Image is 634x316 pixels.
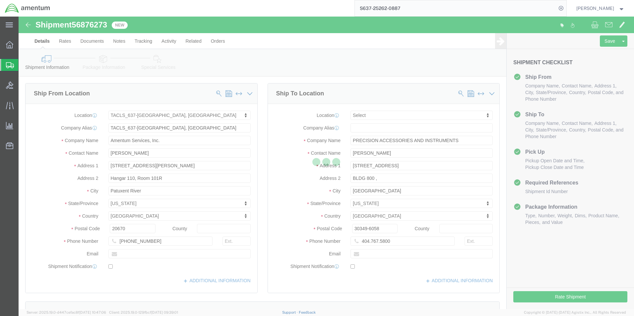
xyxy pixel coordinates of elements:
[5,3,50,13] img: logo
[299,310,316,314] a: Feedback
[524,310,626,315] span: Copyright © [DATE]-[DATE] Agistix Inc., All Rights Reserved
[79,310,106,314] span: [DATE] 10:47:06
[109,310,178,314] span: Client: 2025.19.0-129fbcf
[576,4,625,12] button: [PERSON_NAME]
[576,5,614,12] span: Dean Selzer
[282,310,299,314] a: Support
[355,0,556,16] input: Search for shipment number, reference number
[27,310,106,314] span: Server: 2025.19.0-d447cefac8f
[151,310,178,314] span: [DATE] 09:39:01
